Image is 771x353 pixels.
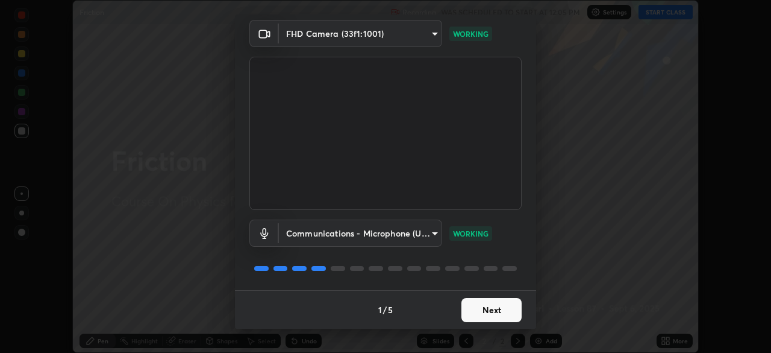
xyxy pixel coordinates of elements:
p: WORKING [453,228,489,239]
div: FHD Camera (33f1:1001) [279,20,442,47]
h4: / [383,304,387,316]
h4: 5 [388,304,393,316]
div: FHD Camera (33f1:1001) [279,220,442,247]
h4: 1 [378,304,382,316]
p: WORKING [453,28,489,39]
button: Next [461,298,522,322]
